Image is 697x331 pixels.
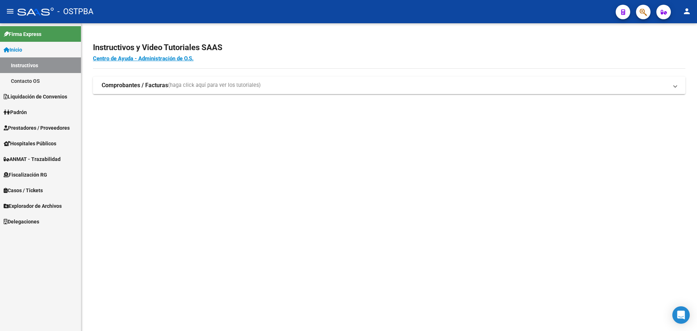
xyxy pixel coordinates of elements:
span: Padrón [4,108,27,116]
span: Explorador de Archivos [4,202,62,210]
span: Prestadores / Proveedores [4,124,70,132]
span: ANMAT - Trazabilidad [4,155,61,163]
span: (haga click aquí para ver los tutoriales) [168,81,261,89]
div: Open Intercom Messenger [672,306,690,324]
mat-expansion-panel-header: Comprobantes / Facturas(haga click aquí para ver los tutoriales) [93,77,685,94]
span: Fiscalización RG [4,171,47,179]
mat-icon: person [682,7,691,16]
mat-icon: menu [6,7,15,16]
span: Delegaciones [4,218,39,226]
strong: Comprobantes / Facturas [102,81,168,89]
h2: Instructivos y Video Tutoriales SAAS [93,41,685,55]
span: - OSTPBA [57,4,93,20]
span: Inicio [4,46,22,54]
span: Firma Express [4,30,41,38]
span: Hospitales Públicos [4,140,56,148]
span: Casos / Tickets [4,186,43,194]
a: Centro de Ayuda - Administración de O.S. [93,55,193,62]
span: Liquidación de Convenios [4,93,67,101]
